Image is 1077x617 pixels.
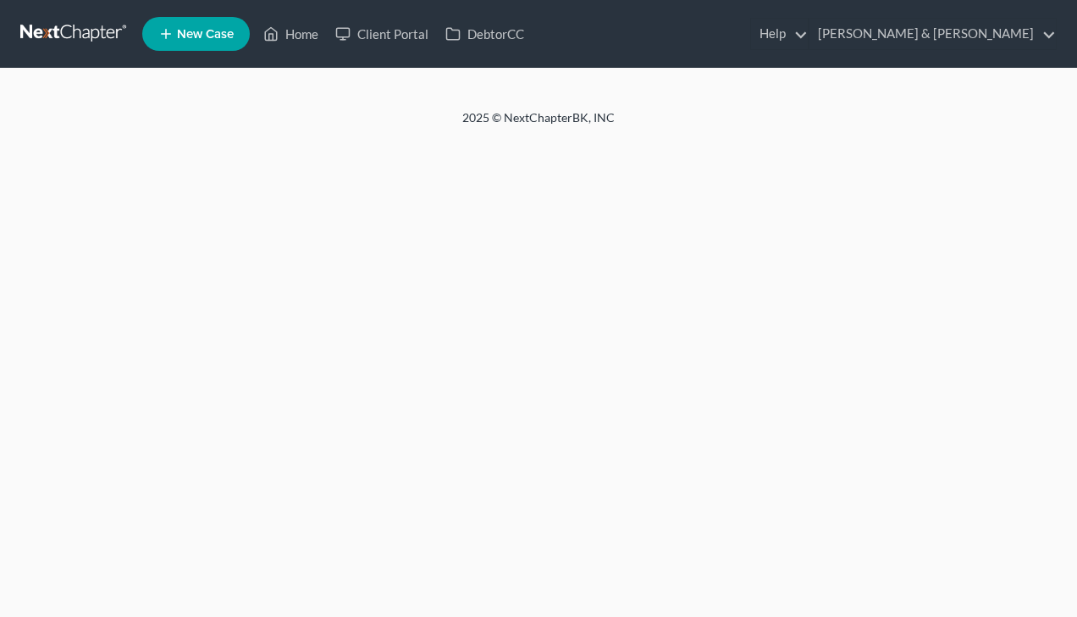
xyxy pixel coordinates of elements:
[327,19,437,49] a: Client Portal
[809,19,1056,49] a: [PERSON_NAME] & [PERSON_NAME]
[751,19,808,49] a: Help
[142,17,250,51] new-legal-case-button: New Case
[56,109,1021,140] div: 2025 © NextChapterBK, INC
[437,19,533,49] a: DebtorCC
[255,19,327,49] a: Home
